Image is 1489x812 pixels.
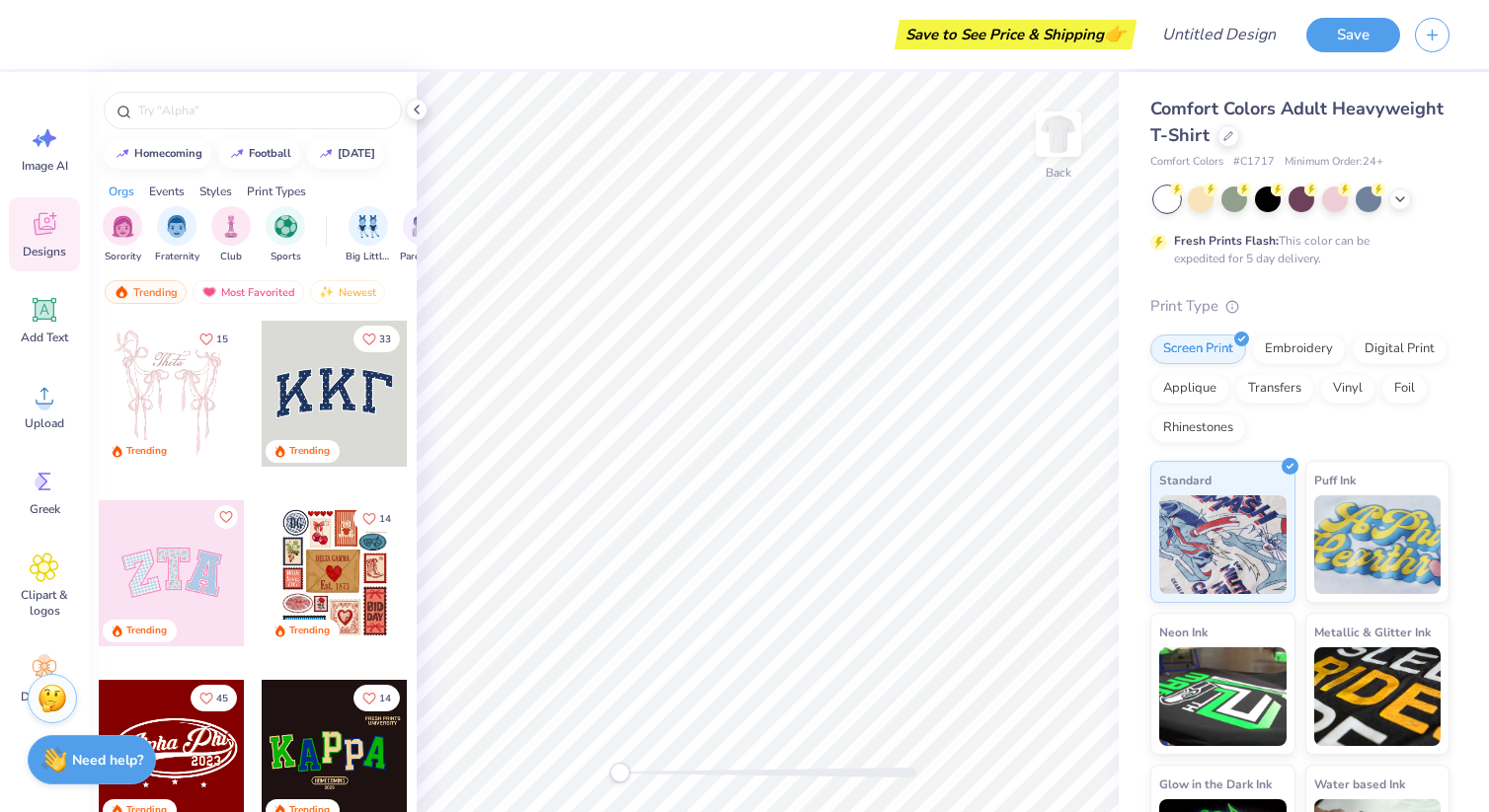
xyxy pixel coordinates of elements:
[310,280,385,304] div: Newest
[126,444,167,459] div: Trending
[229,148,245,160] img: trend_line.gif
[1150,413,1246,443] div: Rhinestones
[379,334,391,344] span: 33
[400,250,445,264] span: Parent's Weekend
[211,206,251,264] div: filter for Club
[289,444,330,459] div: Trending
[214,505,238,529] button: Like
[25,415,64,431] span: Upload
[379,514,391,524] span: 14
[1146,15,1292,54] input: Untitled Design
[900,20,1132,49] div: Save to See Price & Shipping
[216,694,228,703] span: 45
[166,215,188,238] img: Fraternity Image
[353,505,400,532] button: Like
[216,334,228,344] span: 15
[218,139,300,169] button: football
[1104,22,1126,45] span: 👉
[104,139,211,169] button: homecoming
[1174,233,1279,249] strong: Fresh Prints Flash:
[353,326,400,352] button: Like
[155,206,199,264] div: filter for Fraternity
[114,285,129,299] img: trending.gif
[30,501,60,517] span: Greek
[136,101,389,120] input: Try "Alpha"
[1150,334,1246,364] div: Screen Print
[266,206,305,264] button: filter button
[105,250,141,264] span: Sorority
[1381,374,1428,404] div: Foil
[72,751,143,770] strong: Need help?
[346,206,391,264] button: filter button
[115,148,130,160] img: trend_line.gif
[21,689,68,704] span: Decorate
[610,763,630,782] div: Accessibility label
[1314,647,1442,746] img: Metallic & Glitter Ink
[1159,622,1208,642] span: Neon Ink
[400,206,445,264] button: filter button
[22,158,68,174] span: Image AI
[247,183,306,200] div: Print Types
[201,285,217,299] img: most_fav.gif
[1159,495,1287,594] img: Standard
[1150,295,1450,318] div: Print Type
[220,215,242,238] img: Club Image
[379,694,391,703] span: 14
[319,285,335,299] img: newest.gif
[346,250,391,264] span: Big Little Reveal
[149,183,185,200] div: Events
[191,685,237,711] button: Like
[23,244,66,259] span: Designs
[1252,334,1346,364] div: Embroidery
[1174,232,1417,267] div: This color can be expedited for 5 day delivery.
[1159,774,1272,794] span: Glow in the Dark Ink
[1314,495,1442,594] img: Puff Ink
[211,206,251,264] button: filter button
[271,250,301,264] span: Sports
[1159,470,1212,490] span: Standard
[103,206,142,264] div: filter for Sorority
[412,215,434,238] img: Parent's Weekend Image
[1235,374,1314,404] div: Transfers
[126,624,167,638] div: Trending
[346,206,391,264] div: filter for Big Little Reveal
[1159,647,1287,746] img: Neon Ink
[155,250,199,264] span: Fraternity
[193,280,304,304] div: Most Favorited
[109,183,134,200] div: Orgs
[199,183,232,200] div: Styles
[1150,154,1223,171] span: Comfort Colors
[155,206,199,264] button: filter button
[21,330,68,345] span: Add Text
[103,206,142,264] button: filter button
[105,280,187,304] div: Trending
[220,250,242,264] span: Club
[1320,374,1375,404] div: Vinyl
[1352,334,1448,364] div: Digital Print
[353,685,400,711] button: Like
[1285,154,1383,171] span: Minimum Order: 24 +
[134,148,202,159] div: homecoming
[1306,18,1400,52] button: Save
[357,215,379,238] img: Big Little Reveal Image
[191,326,237,352] button: Like
[338,148,375,159] div: halloween
[400,206,445,264] div: filter for Parent's Weekend
[318,148,334,160] img: trend_line.gif
[1150,97,1444,147] span: Comfort Colors Adult Heavyweight T-Shirt
[1039,114,1078,154] img: Back
[274,215,297,238] img: Sports Image
[289,624,330,638] div: Trending
[12,587,77,619] span: Clipart & logos
[1233,154,1275,171] span: # C1717
[1314,622,1431,642] span: Metallic & Glitter Ink
[112,215,134,238] img: Sorority Image
[1150,374,1229,404] div: Applique
[307,139,384,169] button: [DATE]
[266,206,305,264] div: filter for Sports
[1046,164,1071,182] div: Back
[1314,470,1356,490] span: Puff Ink
[249,148,291,159] div: football
[1314,774,1405,794] span: Water based Ink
